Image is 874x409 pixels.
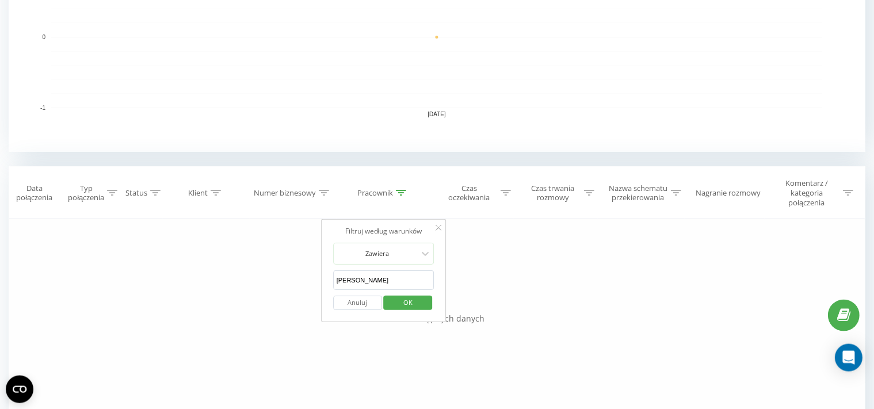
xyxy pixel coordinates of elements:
div: Nazwa schematu przekierowania [608,184,668,203]
div: Czas trwania rozmowy [524,184,581,203]
input: Wprowadź wartość [333,270,434,290]
text: [DATE] [428,112,446,118]
div: Nagranie rozmowy [696,188,761,198]
text: 0 [42,34,45,40]
div: Numer biznesowy [254,188,316,198]
div: Status [125,188,147,198]
div: Brak dostępnych danych [9,313,865,324]
button: Open CMP widget [6,376,33,403]
text: -1 [40,105,45,111]
button: OK [384,296,433,310]
span: OK [392,293,424,311]
div: Pracownik [357,188,393,198]
div: Filtruj według warunków [333,225,434,237]
div: Czas oczekiwania [441,184,498,203]
div: Data połączenia [9,184,59,203]
div: Komentarz / kategoria połączenia [773,178,840,208]
div: Klient [188,188,208,198]
div: Typ połączenia [68,184,104,203]
div: Open Intercom Messenger [835,344,862,372]
button: Anuluj [333,296,382,310]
